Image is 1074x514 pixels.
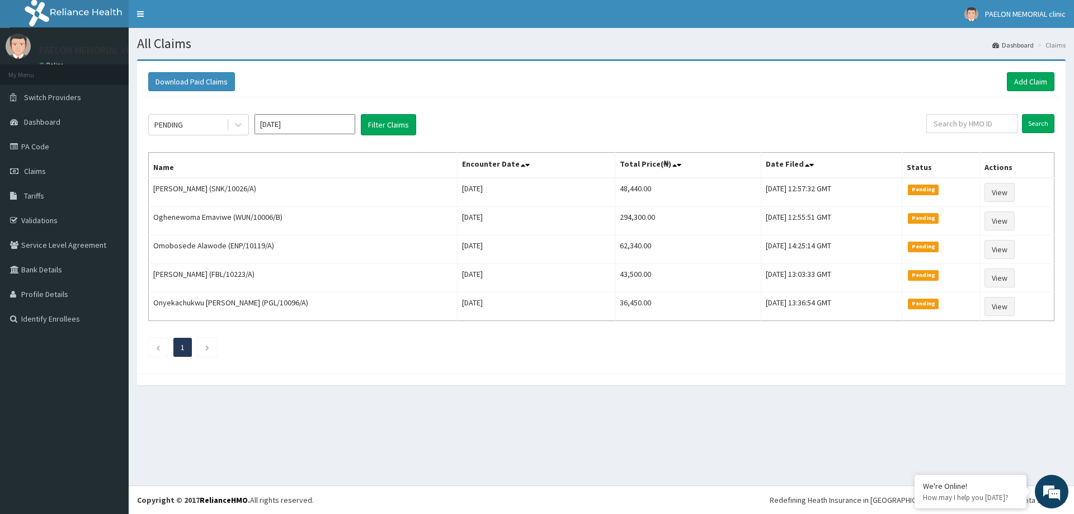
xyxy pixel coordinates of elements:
[458,264,615,293] td: [DATE]
[761,293,902,321] td: [DATE] 13:36:54 GMT
[205,342,210,352] a: Next page
[984,211,1015,230] a: View
[154,119,183,130] div: PENDING
[923,493,1018,502] p: How may I help you today?
[615,293,761,321] td: 36,450.00
[156,342,161,352] a: Previous page
[361,114,416,135] button: Filter Claims
[615,178,761,207] td: 48,440.00
[984,183,1015,202] a: View
[761,235,902,264] td: [DATE] 14:25:14 GMT
[24,117,60,127] span: Dashboard
[992,40,1034,50] a: Dashboard
[149,235,458,264] td: Omobosede Alawode (ENP/10119/A)
[761,153,902,178] th: Date Filed
[985,9,1066,19] span: PAELON MEMORIAL clinic
[908,270,939,280] span: Pending
[984,297,1015,316] a: View
[615,235,761,264] td: 62,340.00
[458,178,615,207] td: [DATE]
[39,61,66,69] a: Online
[149,293,458,321] td: Onyekachukwu [PERSON_NAME] (PGL/10096/A)
[149,207,458,235] td: Oghenewoma Emaviwe (WUN/10006/B)
[24,92,81,102] span: Switch Providers
[615,207,761,235] td: 294,300.00
[458,235,615,264] td: [DATE]
[39,45,144,55] p: PAELON MEMORIAL clinic
[964,7,978,21] img: User Image
[761,264,902,293] td: [DATE] 13:03:33 GMT
[761,178,902,207] td: [DATE] 12:57:32 GMT
[149,264,458,293] td: [PERSON_NAME] (FBL/10223/A)
[458,293,615,321] td: [DATE]
[255,114,355,134] input: Select Month and Year
[458,153,615,178] th: Encounter Date
[24,166,46,176] span: Claims
[1022,114,1054,133] input: Search
[908,213,939,223] span: Pending
[148,72,235,91] button: Download Paid Claims
[200,495,248,505] a: RelianceHMO
[761,207,902,235] td: [DATE] 12:55:51 GMT
[615,264,761,293] td: 43,500.00
[24,191,44,201] span: Tariffs
[984,268,1015,287] a: View
[770,494,1066,506] div: Redefining Heath Insurance in [GEOGRAPHIC_DATA] using Telemedicine and Data Science!
[458,207,615,235] td: [DATE]
[923,481,1018,491] div: We're Online!
[615,153,761,178] th: Total Price(₦)
[137,36,1066,51] h1: All Claims
[181,342,185,352] a: Page 1 is your current page
[926,114,1018,133] input: Search by HMO ID
[1007,72,1054,91] a: Add Claim
[902,153,979,178] th: Status
[149,178,458,207] td: [PERSON_NAME] (SNK/10026/A)
[984,240,1015,259] a: View
[137,495,250,505] strong: Copyright © 2017 .
[149,153,458,178] th: Name
[129,485,1074,514] footer: All rights reserved.
[1035,40,1066,50] li: Claims
[908,185,939,195] span: Pending
[908,242,939,252] span: Pending
[908,299,939,309] span: Pending
[979,153,1054,178] th: Actions
[6,34,31,59] img: User Image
